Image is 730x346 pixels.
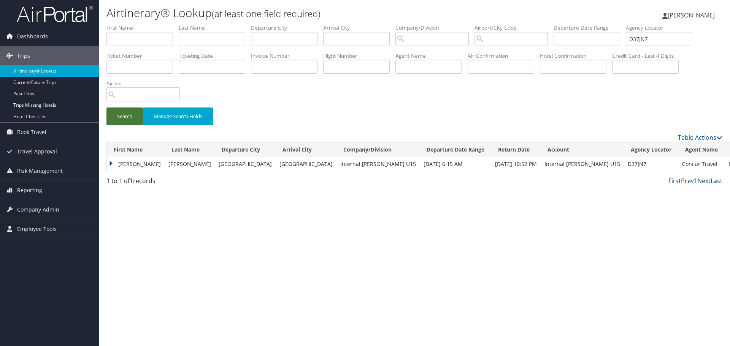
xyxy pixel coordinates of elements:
h1: Airtinerary® Lookup [106,5,517,21]
th: Departure Date Range: activate to sort column ascending [420,142,491,157]
a: 1 [694,177,697,185]
label: Last Name [179,24,251,32]
label: Airline [106,80,186,87]
th: First Name: activate to sort column ascending [107,142,165,157]
label: Air Confirmation [468,52,540,60]
span: Company Admin [17,200,59,219]
th: Arrival City: activate to sort column ascending [276,142,336,157]
td: Concur Travel [678,157,725,171]
label: First Name [106,24,179,32]
td: [GEOGRAPHIC_DATA] [276,157,336,171]
td: [DATE] 10:52 PM [491,157,541,171]
span: Employee Tools [17,220,57,239]
td: [GEOGRAPHIC_DATA] [215,157,276,171]
span: Risk Management [17,161,63,180]
th: Company/Division [336,142,420,157]
label: Flight Number [323,52,395,60]
label: Ticketing Date [179,52,251,60]
span: Book Travel [17,123,46,142]
label: Agency Locator [626,24,698,32]
label: Arrival City [323,24,395,32]
span: Trips [17,46,30,65]
th: Last Name: activate to sort column ascending [165,142,215,157]
span: Reporting [17,181,42,200]
a: [PERSON_NAME] [662,4,722,27]
td: [PERSON_NAME] [107,157,165,171]
button: Search [106,107,143,125]
th: Agency Locator: activate to sort column ascending [624,142,678,157]
span: [PERSON_NAME] [668,11,715,19]
th: Account: activate to sort column ascending [541,142,624,157]
th: Departure City: activate to sort column ascending [215,142,276,157]
span: 1 [130,177,133,185]
div: 1 to 1 of records [106,176,252,189]
span: Dashboards [17,27,48,46]
th: Return Date: activate to sort column ascending [491,142,541,157]
a: Next [697,177,711,185]
a: Prev [681,177,694,185]
span: Travel Approval [17,142,57,161]
label: Agent Name [395,52,468,60]
label: Hotel Confirmation [540,52,612,60]
label: Ticket Number [106,52,179,60]
button: Manage Search Fields [143,107,213,125]
label: Departure City [251,24,323,32]
label: Departure Date Range [554,24,626,32]
td: [PERSON_NAME] [165,157,215,171]
label: Invoice Number [251,52,323,60]
label: Company/Division [395,24,474,32]
td: Internal [PERSON_NAME] U15 [336,157,420,171]
th: Agent Name [678,142,725,157]
a: First [668,177,681,185]
a: Table Actions [678,133,722,142]
img: airportal-logo.png [17,5,93,23]
td: Internal [PERSON_NAME] U15 [541,157,624,171]
a: Last [711,177,722,185]
label: Airport/City Code [474,24,554,32]
label: Credit Card - Last 4 Digits [612,52,684,60]
small: (at least one field required) [212,7,321,20]
td: [DATE] 6:15 AM [420,157,491,171]
td: D37JN7 [624,157,678,171]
